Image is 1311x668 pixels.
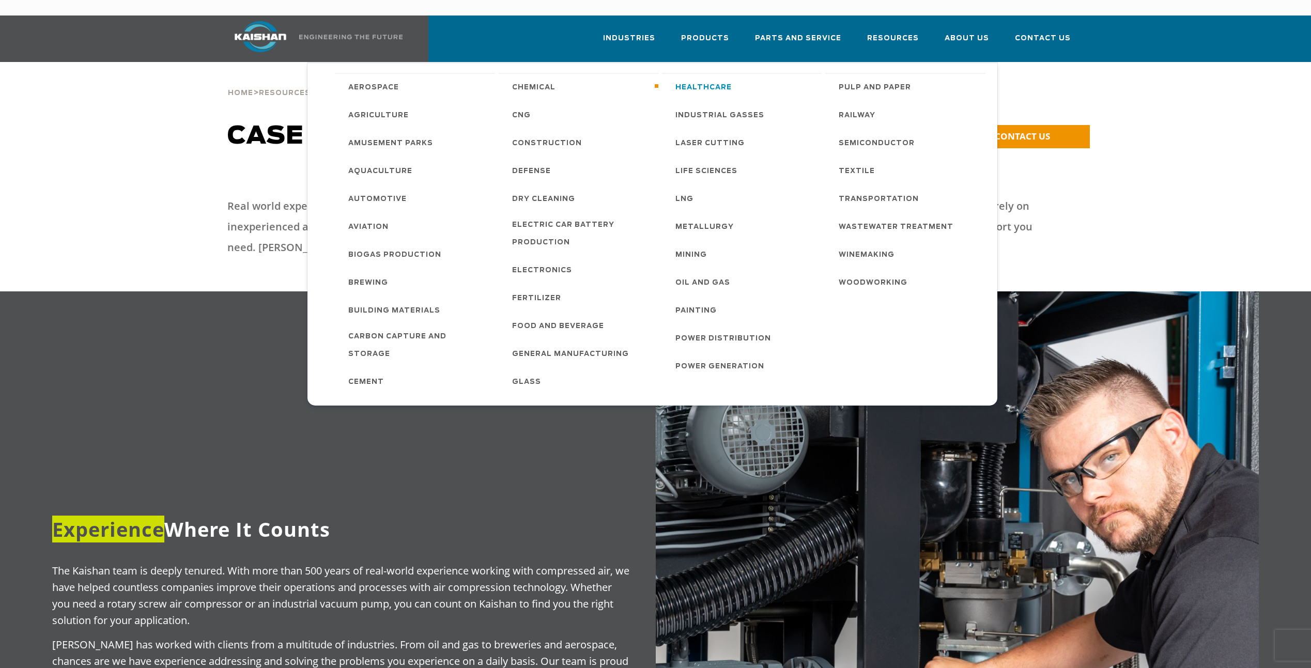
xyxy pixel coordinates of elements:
[338,240,495,268] a: Biogas Production
[338,212,495,240] a: Aviation
[502,129,659,157] a: Construction
[675,191,693,208] span: LNG
[665,240,822,268] a: Mining
[755,25,841,60] a: Parts and Service
[665,324,822,352] a: Power Distribution
[348,302,440,320] span: Building Materials
[502,284,659,312] a: Fertilizer
[839,135,915,152] span: Semiconductor
[227,196,1048,258] p: Real world experience is everything in life and in regard to air compressors. With compressed air...
[502,367,659,395] a: Glass
[502,312,659,339] a: Food and Beverage
[839,219,953,236] span: Wastewater Treatment
[945,25,989,60] a: About Us
[348,135,433,152] span: Amusement Parks
[665,157,822,184] a: Life Sciences
[228,62,378,101] div: > >
[665,212,822,240] a: Metallurgy
[512,290,561,307] span: Fertilizer
[502,157,659,184] a: Defense
[348,374,384,391] span: Cement
[512,79,556,97] span: Chemical
[839,79,911,97] span: Pulp and Paper
[512,318,604,335] span: Food and Beverage
[675,302,717,320] span: Painting
[839,246,894,264] span: Winemaking
[502,184,659,212] a: Dry Cleaning
[665,352,822,380] a: Power Generation
[222,21,299,52] img: kaishan logo
[665,73,822,101] a: Healthcare
[828,240,985,268] a: Winemaking
[675,219,734,236] span: Metallurgy
[52,563,629,629] p: The Kaishan team is deeply tenured. With more than 500 years of real-world experience working wit...
[512,191,575,208] span: Dry Cleaning
[995,130,1050,142] span: CONTACT US
[945,33,989,44] span: About Us
[502,101,659,129] a: CNG
[675,274,730,292] span: Oil and Gas
[867,33,919,44] span: Resources
[839,163,875,180] span: Textile
[665,268,822,296] a: Oil and Gas
[512,163,551,180] span: Defense
[828,184,985,212] a: Transportation
[665,296,822,324] a: Painting
[675,135,745,152] span: Laser Cutting
[828,157,985,184] a: Textile
[603,25,655,60] a: Industries
[338,184,495,212] a: Automotive
[502,256,659,284] a: Electronics
[755,33,841,44] span: Parts and Service
[502,73,659,101] a: Chemical
[665,129,822,157] a: Laser Cutting
[675,358,764,376] span: Power Generation
[227,124,436,149] span: Case Studies
[962,125,1090,148] a: CONTACT US
[338,324,495,367] a: Carbon Capture and Storage
[502,212,659,256] a: Electric Car Battery Production
[222,15,405,62] a: Kaishan USA
[338,73,495,101] a: Aerospace
[828,129,985,157] a: Semiconductor
[348,191,407,208] span: Automotive
[675,246,707,264] span: Mining
[259,88,311,97] a: Resources
[681,33,729,44] span: Products
[839,274,907,292] span: Woodworking
[52,516,164,542] span: Experience
[348,107,409,125] span: Agriculture
[828,268,985,296] a: Woodworking
[675,163,737,180] span: Life Sciences
[512,135,582,152] span: Construction
[502,339,659,367] a: General Manufacturing
[665,101,822,129] a: Industrial Gasses
[828,73,985,101] a: Pulp and Paper
[681,25,729,60] a: Products
[1015,33,1071,44] span: Contact Us
[867,25,919,60] a: Resources
[839,107,875,125] span: Railway
[348,246,441,264] span: Biogas Production
[603,33,655,44] span: Industries
[348,274,388,292] span: Brewing
[228,90,253,97] span: Home
[348,328,485,363] span: Carbon Capture and Storage
[828,101,985,129] a: Railway
[338,268,495,296] a: Brewing
[512,216,649,252] span: Electric Car Battery Production
[512,107,531,125] span: CNG
[675,79,732,97] span: Healthcare
[1015,25,1071,60] a: Contact Us
[338,101,495,129] a: Agriculture
[348,79,399,97] span: Aerospace
[675,330,771,348] span: Power Distribution
[512,262,572,279] span: Electronics
[839,191,919,208] span: Transportation
[52,516,330,542] span: Where It Counts
[512,374,541,391] span: Glass
[348,163,412,180] span: Aquaculture
[338,129,495,157] a: Amusement Parks
[665,184,822,212] a: LNG
[348,219,389,236] span: Aviation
